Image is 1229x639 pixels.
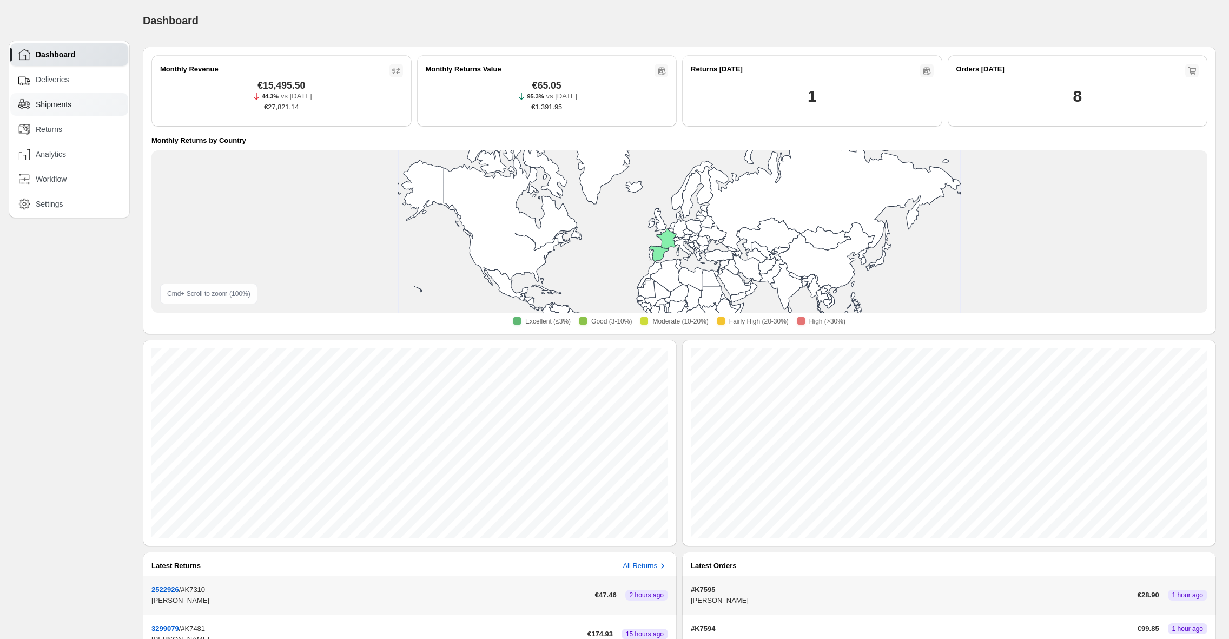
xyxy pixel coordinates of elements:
[527,93,544,100] span: 95.3%
[36,174,67,185] span: Workflow
[36,149,66,160] span: Analytics
[525,317,571,326] span: Excellent (≤3%)
[281,91,312,102] p: vs [DATE]
[151,624,179,633] button: 3299079
[1172,624,1203,633] span: 1 hour ago
[691,623,1133,634] p: #K7594
[1073,85,1082,107] h1: 8
[531,102,562,113] span: €1,391.95
[809,317,845,326] span: High (>30%)
[181,624,205,633] span: #K7481
[1172,591,1203,600] span: 1 hour ago
[151,585,179,594] button: 2522926
[623,561,668,571] button: All Returns
[546,91,578,102] p: vs [DATE]
[652,317,708,326] span: Moderate (10-20%)
[956,64,1005,75] h2: Orders [DATE]
[808,85,816,107] h1: 1
[151,135,246,146] h4: Monthly Returns by Country
[36,74,69,85] span: Deliveries
[151,561,201,571] h3: Latest Returns
[691,584,1133,595] p: #K7595
[1138,590,1159,601] span: €28.90
[595,590,617,601] span: €47.46
[181,585,205,594] span: #K7310
[691,595,1133,606] p: [PERSON_NAME]
[691,64,743,75] h2: Returns [DATE]
[36,199,63,209] span: Settings
[630,591,664,600] span: 2 hours ago
[532,80,561,91] span: €65.05
[729,317,789,326] span: Fairly High (20-30%)
[36,124,62,135] span: Returns
[36,99,71,110] span: Shipments
[151,595,591,606] p: [PERSON_NAME]
[591,317,632,326] span: Good (3-10%)
[160,284,257,304] div: Cmd + Scroll to zoom ( 100 %)
[257,80,305,91] span: €15,495.50
[426,64,501,75] h2: Monthly Returns Value
[623,561,657,571] h3: All Returns
[151,584,591,606] div: /
[691,561,737,571] h3: Latest Orders
[36,49,75,60] span: Dashboard
[626,630,664,638] span: 15 hours ago
[1138,623,1159,634] span: €99.85
[160,64,219,75] h2: Monthly Revenue
[143,15,199,27] span: Dashboard
[262,93,279,100] span: 44.3%
[264,102,299,113] span: €27,821.14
